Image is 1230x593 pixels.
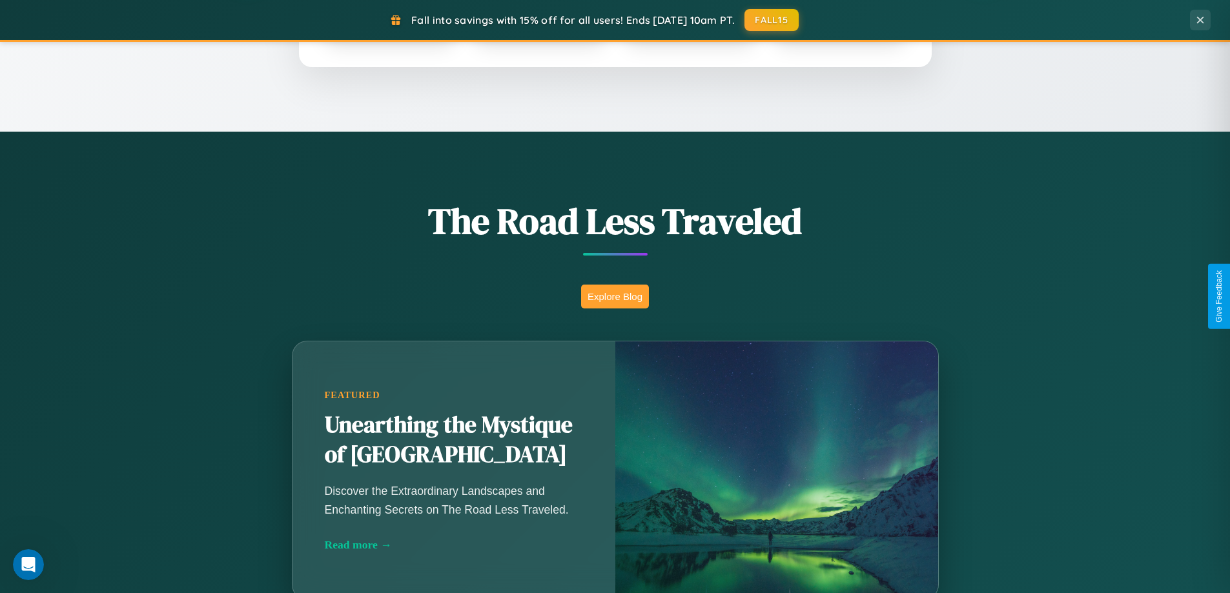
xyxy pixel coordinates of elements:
div: Read more → [325,538,583,552]
span: Fall into savings with 15% off for all users! Ends [DATE] 10am PT. [411,14,735,26]
iframe: Intercom live chat [13,549,44,580]
button: FALL15 [744,9,799,31]
button: Explore Blog [581,285,649,308]
h2: Unearthing the Mystique of [GEOGRAPHIC_DATA] [325,410,583,470]
div: Featured [325,390,583,401]
p: Discover the Extraordinary Landscapes and Enchanting Secrets on The Road Less Traveled. [325,482,583,518]
h1: The Road Less Traveled [228,196,1003,246]
div: Give Feedback [1215,270,1224,323]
